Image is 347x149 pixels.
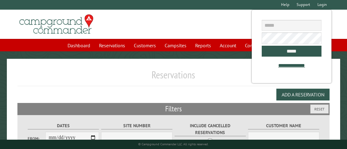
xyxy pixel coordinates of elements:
[216,40,240,51] a: Account
[248,122,319,129] label: Customer Name
[130,40,160,51] a: Customers
[28,136,45,142] label: From:
[17,12,95,36] img: Campground Commander
[64,40,94,51] a: Dashboard
[17,69,330,86] h1: Reservations
[17,103,330,115] h2: Filters
[28,122,99,129] label: Dates
[138,142,209,146] small: © Campground Commander LLC. All rights reserved.
[95,40,129,51] a: Reservations
[191,40,215,51] a: Reports
[310,105,329,114] button: Reset
[175,122,246,136] label: Include Cancelled Reservations
[241,40,283,51] a: Communications
[276,89,330,100] button: Add a Reservation
[161,40,190,51] a: Campsites
[101,122,172,129] label: Site Number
